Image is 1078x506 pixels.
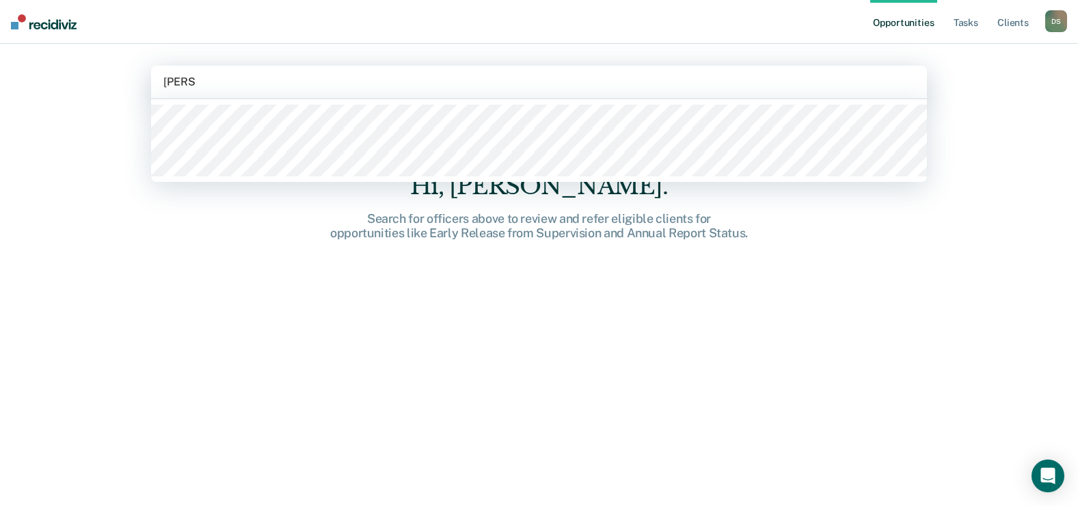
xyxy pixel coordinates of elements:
[11,14,77,29] img: Recidiviz
[1032,460,1064,492] div: Open Intercom Messenger
[1045,10,1067,32] div: D S
[1045,10,1067,32] button: DS
[321,211,758,241] div: Search for officers above to review and refer eligible clients for opportunities like Early Relea...
[321,172,758,200] div: Hi, [PERSON_NAME].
